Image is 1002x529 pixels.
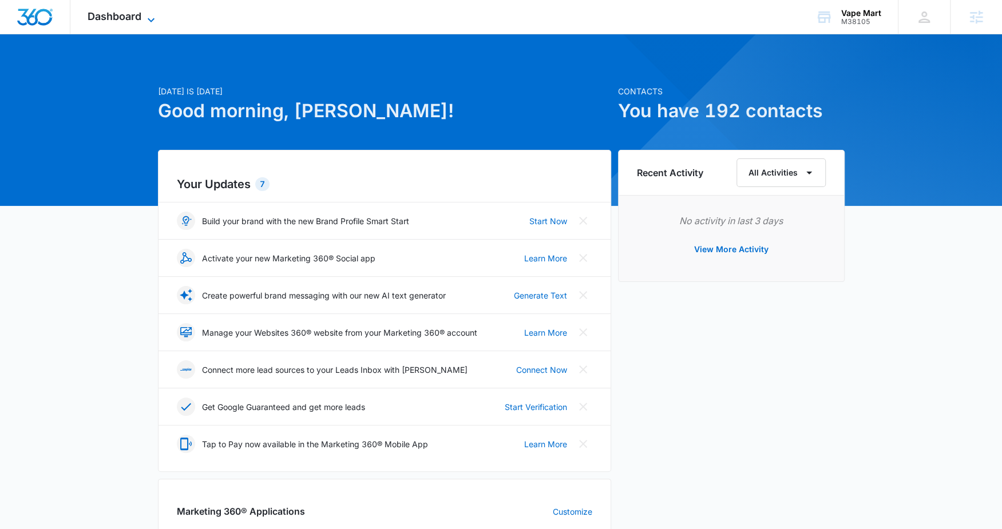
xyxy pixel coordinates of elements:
[202,401,365,413] p: Get Google Guaranteed and get more leads
[574,360,592,379] button: Close
[574,397,592,416] button: Close
[202,327,477,339] p: Manage your Websites 360® website from your Marketing 360® account
[516,364,567,376] a: Connect Now
[202,364,468,376] p: Connect more lead sources to your Leads Inbox with [PERSON_NAME]
[618,97,845,125] h1: You have 192 contacts
[637,214,826,228] p: No activity in last 3 days
[574,212,592,230] button: Close
[202,215,409,227] p: Build your brand with the new Brand Profile Smart Start
[574,249,592,267] button: Close
[158,85,611,97] p: [DATE] is [DATE]
[177,176,592,193] h2: Your Updates
[202,289,446,301] p: Create powerful brand messaging with our new AI text generator
[574,435,592,453] button: Close
[505,401,567,413] a: Start Verification
[158,97,611,125] h1: Good morning, [PERSON_NAME]!
[524,252,567,264] a: Learn More
[553,506,592,518] a: Customize
[524,327,567,339] a: Learn More
[841,18,881,26] div: account id
[255,177,270,191] div: 7
[841,9,881,18] div: account name
[574,323,592,341] button: Close
[524,438,567,450] a: Learn More
[514,289,567,301] a: Generate Text
[202,252,375,264] p: Activate your new Marketing 360® Social app
[202,438,428,450] p: Tap to Pay now available in the Marketing 360® Mobile App
[177,504,305,518] h2: Marketing 360® Applications
[736,158,826,187] button: All Activities
[529,215,567,227] a: Start Now
[618,85,845,97] p: Contacts
[683,236,780,263] button: View More Activity
[88,10,141,22] span: Dashboard
[637,166,703,180] h6: Recent Activity
[574,286,592,304] button: Close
